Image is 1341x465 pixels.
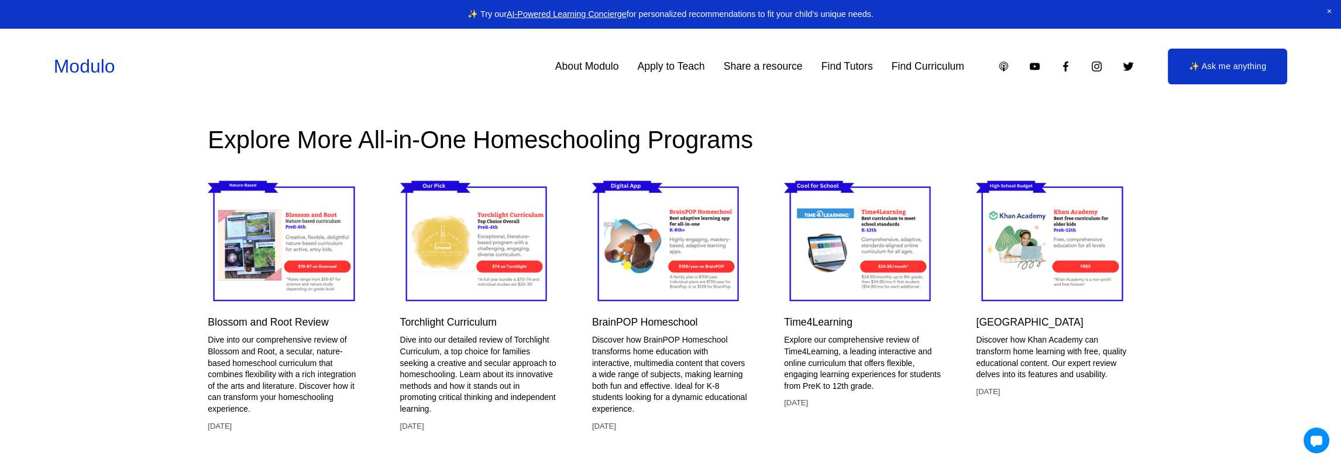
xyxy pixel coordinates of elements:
[1168,49,1287,84] a: ✨ Ask me anything
[507,9,627,19] a: AI-Powered Learning Concierge
[976,176,1133,307] img: Khan Academy
[400,421,424,432] time: [DATE]
[976,334,1133,380] p: Discover how Khan Academy can transform home learning with free, quality educational content. Our...
[784,176,941,307] img: Time4Learning
[400,334,557,415] p: Dive into our detailed review of Torchlight Curriculum, a top choice for families seeking a creat...
[208,176,365,307] img: Blossom and Root Review
[208,421,232,432] time: [DATE]
[592,421,616,432] time: [DATE]
[400,316,497,328] a: Torchlight Curriculum
[892,56,964,77] a: Find Curriculum
[1091,60,1103,73] a: Instagram
[592,176,749,307] img: BrainPOP Homeschool
[998,60,1010,73] a: Apple Podcasts
[208,316,328,328] a: Blossom and Root Review
[208,124,1133,156] h2: Explore More All-in-One Homeschooling Programs
[976,387,1000,397] time: [DATE]
[724,56,803,77] a: Share a resource
[784,398,808,408] time: [DATE]
[555,56,619,77] a: About Modulo
[821,56,873,77] a: Find Tutors
[1122,60,1134,73] a: Twitter
[637,56,704,77] a: Apply to Teach
[208,334,365,415] p: Dive into our comprehensive review of Blossom and Root, a secular, nature-based homeschool curric...
[784,316,852,328] a: Time4Learning
[592,334,749,415] p: Discover how BrainPOP Homeschool transforms home education with interactive, multimedia content t...
[1060,60,1072,73] a: Facebook
[784,334,941,392] p: Explore our comprehensive review of Time4Learning, a leading interactive and online curriculum th...
[400,176,557,307] img: Torchlight Curriculum
[1029,60,1041,73] a: YouTube
[54,56,115,77] a: Modulo
[592,316,698,328] a: BrainPOP Homeschool
[976,316,1083,328] a: [GEOGRAPHIC_DATA]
